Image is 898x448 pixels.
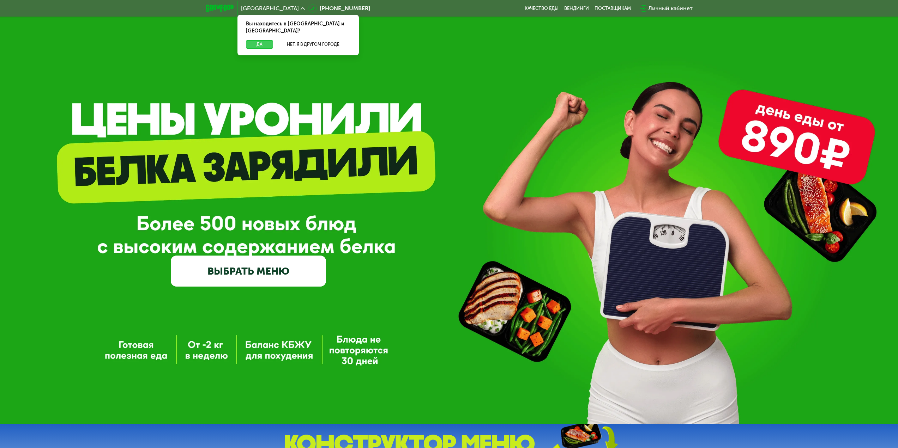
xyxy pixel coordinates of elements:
button: Да [246,40,273,49]
a: Качество еды [525,6,559,11]
div: Вы находитесь в [GEOGRAPHIC_DATA] и [GEOGRAPHIC_DATA]? [237,15,359,40]
a: Вендинги [564,6,589,11]
div: Личный кабинет [648,4,693,13]
button: Нет, я в другом городе [276,40,350,49]
a: [PHONE_NUMBER] [308,4,370,13]
a: ВЫБРАТЬ МЕНЮ [171,256,326,287]
div: поставщикам [595,6,631,11]
span: [GEOGRAPHIC_DATA] [241,6,299,11]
